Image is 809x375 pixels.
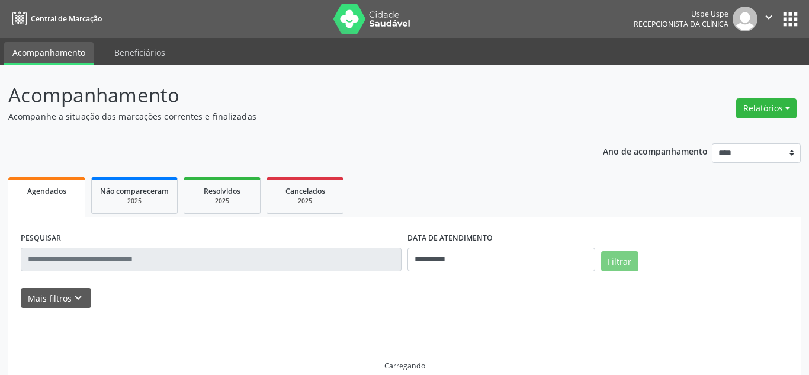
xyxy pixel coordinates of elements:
[21,288,91,309] button: Mais filtroskeyboard_arrow_down
[736,98,797,118] button: Relatórios
[275,197,335,206] div: 2025
[27,186,66,196] span: Agendados
[100,186,169,196] span: Não compareceram
[4,42,94,65] a: Acompanhamento
[384,361,425,371] div: Carregando
[285,186,325,196] span: Cancelados
[407,229,493,248] label: DATA DE ATENDIMENTO
[100,197,169,206] div: 2025
[31,14,102,24] span: Central de Marcação
[601,251,638,271] button: Filtrar
[8,110,563,123] p: Acompanhe a situação das marcações correntes e finalizadas
[8,81,563,110] p: Acompanhamento
[780,9,801,30] button: apps
[603,143,708,158] p: Ano de acompanhamento
[733,7,757,31] img: img
[21,229,61,248] label: PESQUISAR
[634,19,728,29] span: Recepcionista da clínica
[106,42,174,63] a: Beneficiários
[762,11,775,24] i: 
[757,7,780,31] button: 
[192,197,252,206] div: 2025
[204,186,240,196] span: Resolvidos
[634,9,728,19] div: Uspe Uspe
[72,291,85,305] i: keyboard_arrow_down
[8,9,102,28] a: Central de Marcação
